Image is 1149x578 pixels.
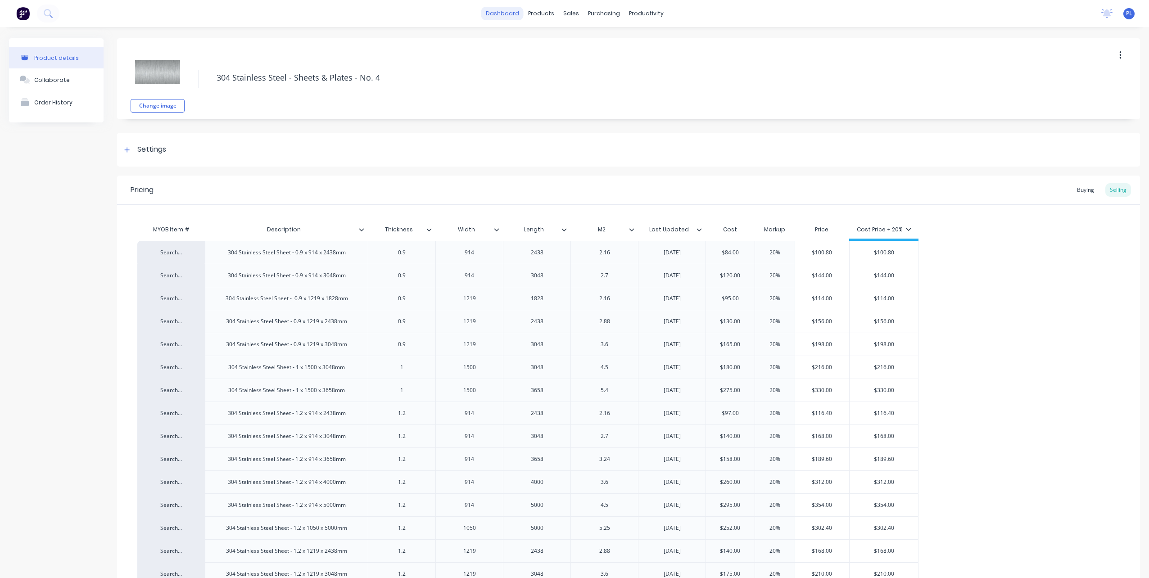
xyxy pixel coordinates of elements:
div: $140.00 [706,425,755,447]
div: Search...304 Stainless Steel Sheet - 0.9 x 914 x 2438mm0.991424382.16[DATE]$84.0020%$100.80$100.80 [137,241,918,264]
div: 914 [447,499,492,511]
div: 1 [380,361,425,373]
div: 304 Stainless Steel Sheet - 0.9 x 914 x 2438mm [221,247,353,258]
div: 304 Stainless Steel Sheet - 0.9 x 914 x 3048mm [221,270,353,281]
div: 5.4 [582,384,627,396]
div: 1500 [447,384,492,396]
div: 1219 [447,545,492,557]
div: 1.2 [380,453,425,465]
div: 2.7 [582,430,627,442]
div: Search...304 Stainless Steel Sheet - 0.9 x 1219 x 1828mm0.9121918282.16[DATE]$95.0020%$114.00$114.00 [137,287,918,310]
div: fileChange image [131,45,185,113]
div: $168.00 [850,425,918,447]
div: Search...304 Stainless Steel Sheet - 1.2 x 914 x 3048mm1.291430482.7[DATE]$140.0020%$168.00$168.00 [137,424,918,447]
div: [DATE] [650,384,695,396]
div: Search... [146,363,196,371]
div: 304 Stainless Steel Sheet - 1 x 1500 x 3048mm [221,361,352,373]
div: 3048 [515,270,560,281]
div: Width [435,218,498,241]
div: $140.00 [706,540,755,562]
div: [DATE] [650,407,695,419]
div: 20% [752,402,797,424]
img: file [135,50,180,95]
div: $330.00 [850,379,918,402]
div: 0.9 [380,316,425,327]
div: $295.00 [706,494,755,516]
button: Collaborate [9,68,104,91]
div: 1.2 [380,545,425,557]
div: Selling [1105,183,1131,197]
div: Length [503,221,570,239]
div: $189.60 [850,448,918,470]
div: Search... [146,524,196,532]
div: [DATE] [650,499,695,511]
div: 20% [752,356,797,379]
div: 4.5 [582,361,627,373]
div: [DATE] [650,430,695,442]
button: Product details [9,47,104,68]
div: 20% [752,379,797,402]
div: $168.00 [850,540,918,562]
div: 3658 [515,384,560,396]
div: 1 [380,384,425,396]
div: 3048 [515,430,560,442]
div: 2438 [515,407,560,419]
div: Search... [146,570,196,578]
div: $84.00 [706,241,755,264]
div: 1.2 [380,476,425,488]
div: Search...304 Stainless Steel Sheet - 1 x 1500 x 3048mm1150030484.5[DATE]$180.0020%$216.00$216.00 [137,356,918,379]
div: Description [205,221,368,239]
div: 20% [752,333,797,356]
div: 2.16 [582,247,627,258]
div: $168.00 [795,425,850,447]
div: Pricing [131,185,154,195]
div: 1.2 [380,430,425,442]
div: 1219 [447,316,492,327]
div: $354.00 [850,494,918,516]
div: Search... [146,455,196,463]
div: 1219 [447,339,492,350]
div: 2438 [515,247,560,258]
div: Order History [34,99,72,106]
div: $156.00 [795,310,850,333]
div: $158.00 [706,448,755,470]
div: Width [435,221,503,239]
div: 4000 [515,476,560,488]
div: 304 Stainless Steel Sheet - 0.9 x 1219 x 1828mm [218,293,355,304]
div: 20% [752,310,797,333]
span: PL [1126,9,1132,18]
div: [DATE] [650,339,695,350]
div: Markup [755,221,795,239]
div: 5000 [515,522,560,534]
div: 3.6 [582,339,627,350]
div: Collaborate [34,77,70,83]
div: $180.00 [706,356,755,379]
div: 5000 [515,499,560,511]
div: Search... [146,501,196,509]
div: $312.00 [795,471,850,493]
div: 20% [752,425,797,447]
div: 4.5 [582,499,627,511]
div: 3048 [515,361,560,373]
div: 304 Stainless Steel Sheet - 1.2 x 914 x 2438mm [221,407,353,419]
div: $114.00 [850,287,918,310]
div: $165.00 [706,333,755,356]
textarea: 304 Stainless Steel - Sheets & Plates - No. 4 [212,67,1009,88]
div: 914 [447,247,492,258]
div: 304 Stainless Steel Sheet - 0.9 x 1219 x 3048mm [219,339,354,350]
img: Factory [16,7,30,20]
div: 20% [752,540,797,562]
div: $144.00 [795,264,850,287]
div: 20% [752,264,797,287]
div: Search...304 Stainless Steel Sheet - 0.9 x 1219 x 3048mm0.9121930483.6[DATE]$165.0020%$198.00$198.00 [137,333,918,356]
div: 20% [752,241,797,264]
div: 2438 [515,316,560,327]
div: Search... [146,547,196,555]
div: 0.9 [380,339,425,350]
div: Product details [34,54,79,61]
button: Order History [9,91,104,113]
div: 20% [752,287,797,310]
div: M2 [570,221,638,239]
div: Search... [146,478,196,486]
div: $120.00 [706,264,755,287]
